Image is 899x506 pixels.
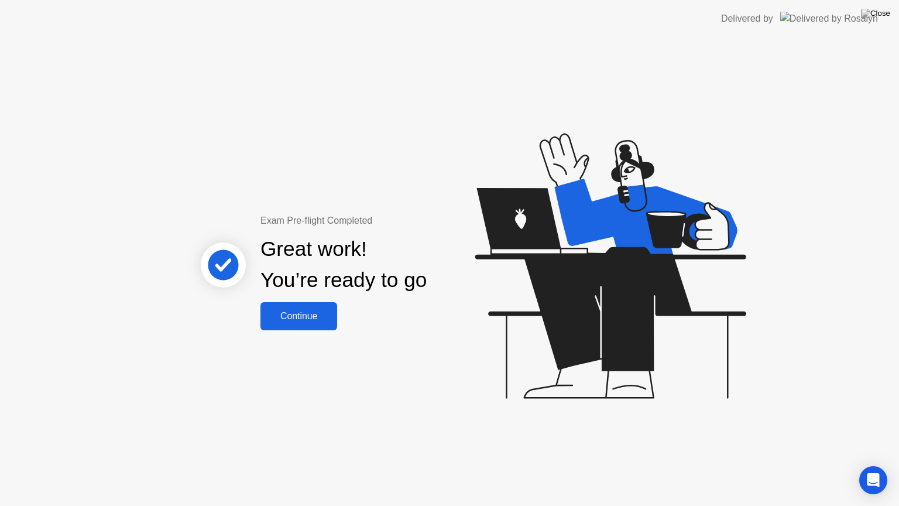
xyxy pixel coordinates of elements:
[260,234,427,296] div: Great work! You’re ready to go
[721,12,773,26] div: Delivered by
[859,466,887,494] div: Open Intercom Messenger
[260,302,337,330] button: Continue
[861,9,890,18] img: Close
[260,214,502,228] div: Exam Pre-flight Completed
[780,12,878,25] img: Delivered by Rosalyn
[264,311,334,322] div: Continue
